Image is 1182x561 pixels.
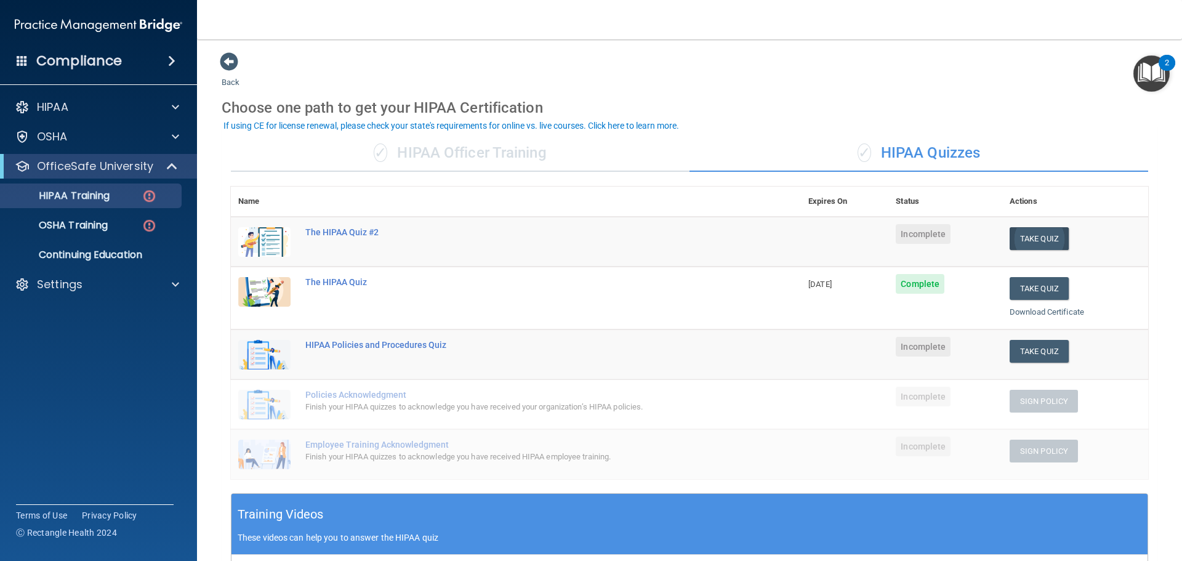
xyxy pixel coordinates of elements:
[896,337,951,357] span: Incomplete
[305,227,739,237] div: The HIPAA Quiz #2
[37,100,68,115] p: HIPAA
[15,277,179,292] a: Settings
[142,218,157,233] img: danger-circle.6113f641.png
[305,340,739,350] div: HIPAA Policies and Procedures Quiz
[801,187,888,217] th: Expires On
[222,119,681,132] button: If using CE for license renewal, please check your state's requirements for online vs. live cours...
[305,450,739,464] div: Finish your HIPAA quizzes to acknowledge you have received HIPAA employee training.
[82,509,137,522] a: Privacy Policy
[16,509,67,522] a: Terms of Use
[858,143,871,162] span: ✓
[896,224,951,244] span: Incomplete
[15,13,182,38] img: PMB logo
[374,143,387,162] span: ✓
[238,533,1141,543] p: These videos can help you to answer the HIPAA quiz
[1010,390,1078,413] button: Sign Policy
[222,90,1157,126] div: Choose one path to get your HIPAA Certification
[305,440,739,450] div: Employee Training Acknowledgment
[8,190,110,202] p: HIPAA Training
[305,400,739,414] div: Finish your HIPAA quizzes to acknowledge you have received your organization’s HIPAA policies.
[16,527,117,539] span: Ⓒ Rectangle Health 2024
[37,129,68,144] p: OSHA
[896,274,944,294] span: Complete
[1010,277,1069,300] button: Take Quiz
[305,390,739,400] div: Policies Acknowledgment
[142,188,157,204] img: danger-circle.6113f641.png
[1002,187,1148,217] th: Actions
[15,129,179,144] a: OSHA
[888,187,1002,217] th: Status
[15,100,179,115] a: HIPAA
[37,159,153,174] p: OfficeSafe University
[1010,440,1078,462] button: Sign Policy
[1010,227,1069,250] button: Take Quiz
[689,135,1148,172] div: HIPAA Quizzes
[36,52,122,70] h4: Compliance
[238,504,324,525] h5: Training Videos
[222,63,239,87] a: Back
[808,280,832,289] span: [DATE]
[8,219,108,232] p: OSHA Training
[231,187,298,217] th: Name
[223,121,679,130] div: If using CE for license renewal, please check your state's requirements for online vs. live cours...
[15,159,179,174] a: OfficeSafe University
[1010,307,1084,317] a: Download Certificate
[8,249,176,261] p: Continuing Education
[1133,55,1170,92] button: Open Resource Center, 2 new notifications
[231,135,689,172] div: HIPAA Officer Training
[1010,340,1069,363] button: Take Quiz
[305,277,739,287] div: The HIPAA Quiz
[896,387,951,406] span: Incomplete
[37,277,82,292] p: Settings
[1165,63,1169,79] div: 2
[896,437,951,456] span: Incomplete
